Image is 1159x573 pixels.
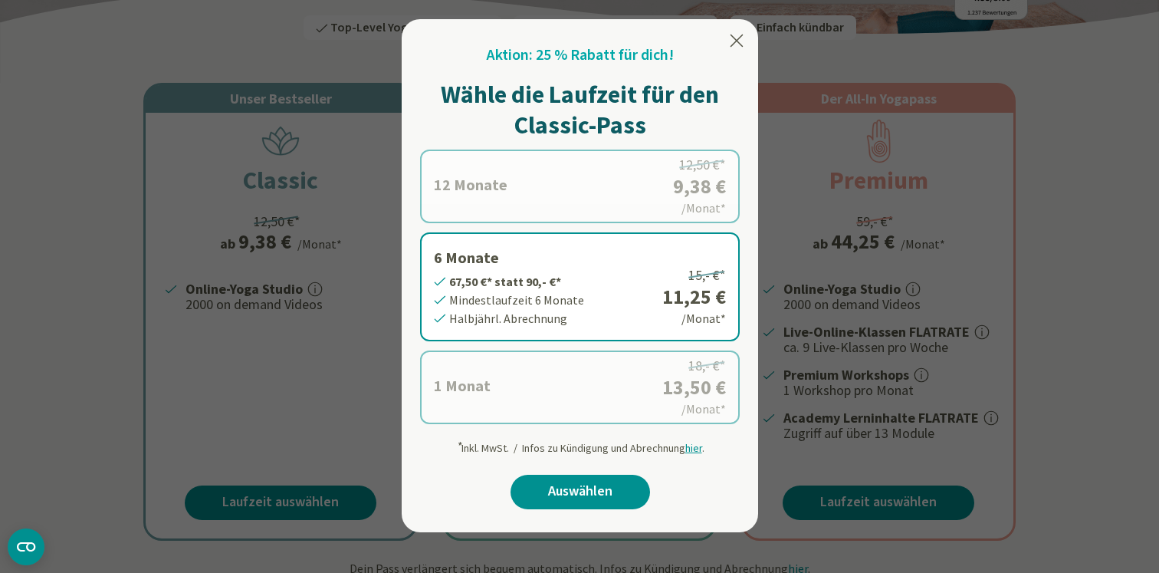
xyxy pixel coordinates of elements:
[487,44,674,67] h2: Aktion: 25 % Rabatt für dich!
[8,529,44,565] button: CMP-Widget öffnen
[420,79,740,140] h1: Wähle die Laufzeit für den Classic-Pass
[456,433,704,456] div: Inkl. MwSt. / Infos zu Kündigung und Abrechnung .
[685,441,702,455] span: hier
[511,475,650,509] a: Auswählen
